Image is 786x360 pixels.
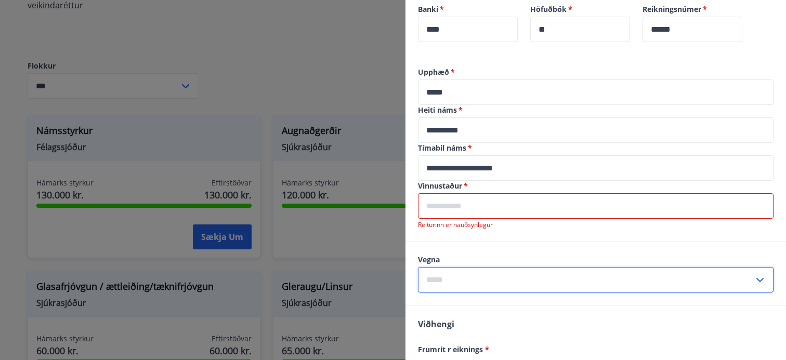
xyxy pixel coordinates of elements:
[643,4,742,15] label: Reikningsnúmer
[418,105,774,115] label: Heiti náms
[418,155,774,181] div: Tímabil náms
[418,79,774,105] div: Upphæð
[418,117,774,143] div: Heiti náms
[418,221,774,229] p: Reiturinn er nauðsynlegur
[418,318,454,330] span: Viðhengi
[418,255,774,265] label: Vegna
[418,143,774,153] label: Tímabil náms
[418,4,518,15] label: Banki
[418,67,774,77] label: Upphæð
[418,344,489,354] span: Frumrit r eiknings
[418,181,774,191] label: Vinnustaður
[530,4,630,15] label: Höfuðbók
[418,193,774,219] div: Vinnustaður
